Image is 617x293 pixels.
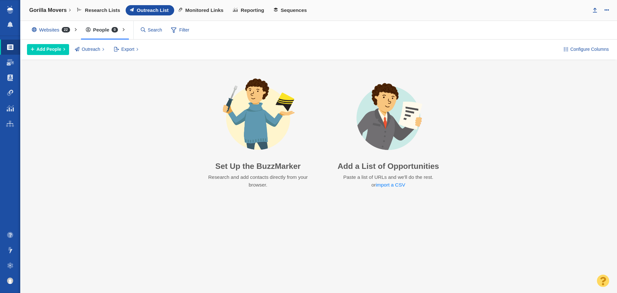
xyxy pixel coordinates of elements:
span: Monitored Links [185,7,224,13]
img: avatar-import-list.png [343,78,434,157]
p: Research and add contacts directly from your browser. [204,173,312,189]
span: 22 [62,27,70,32]
a: Monitored Links [174,5,229,15]
p: Paste a list of URLs and we'll do the rest. or [343,173,434,189]
button: Export [110,44,142,55]
span: Outreach [82,46,100,53]
span: Export [121,46,134,53]
span: Sequences [281,7,307,13]
span: Reporting [241,7,264,13]
h4: Gorilla Movers [29,7,67,14]
div: Websites [27,23,78,37]
button: Configure Columns [560,44,613,55]
span: Add People [37,46,61,53]
h3: Set Up the BuzzMarker [198,161,318,171]
a: Outreach List [126,5,174,15]
input: Search [138,24,165,36]
span: Filter [167,24,193,36]
a: import a CSV [376,182,405,188]
button: Outreach [71,44,108,55]
h3: Add a List of Opportunities [337,161,439,171]
img: avatar-buzzmarker-setup.png [212,78,304,157]
a: Reporting [229,5,269,15]
span: Outreach List [137,7,169,13]
span: Configure Columns [570,46,609,53]
span: Research Lists [85,7,120,13]
img: buzzstream_logo_iconsimple.png [7,6,13,14]
img: d3895725eb174adcf95c2ff5092785ef [7,278,13,284]
a: Research Lists [73,5,125,15]
button: Add People [27,44,69,55]
a: Sequences [270,5,312,15]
